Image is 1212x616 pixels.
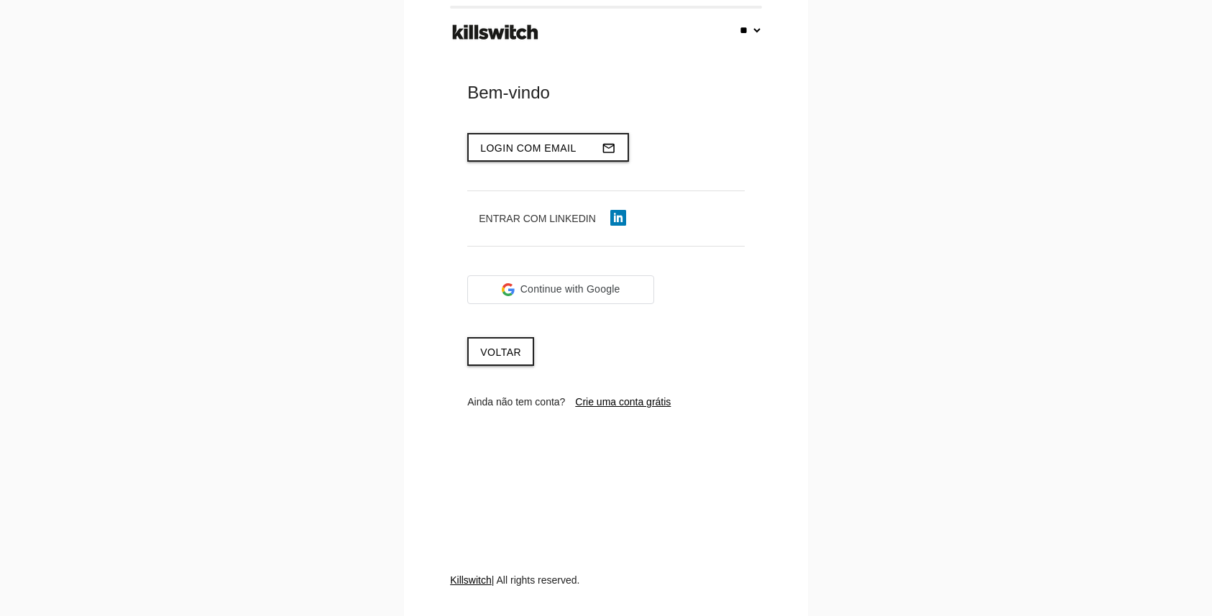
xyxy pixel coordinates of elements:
span: Continue with Google [520,282,620,297]
img: ks-logo-black-footer.png [449,19,541,45]
div: | All rights reserved. [450,573,762,616]
div: Continue with Google [467,275,654,304]
span: Ainda não tem conta? [467,396,565,408]
a: Voltar [467,337,534,366]
button: Login com emailmail_outline [467,133,629,162]
a: Killswitch [450,574,492,586]
i: mail_outline [602,134,616,162]
img: linkedin-icon.png [610,210,626,226]
a: Crie uma conta grátis [575,396,671,408]
span: Entrar com LinkedIn [479,213,596,224]
button: Entrar com LinkedIn [467,206,638,231]
div: Bem-vindo [467,81,745,104]
span: Login com email [480,142,577,154]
